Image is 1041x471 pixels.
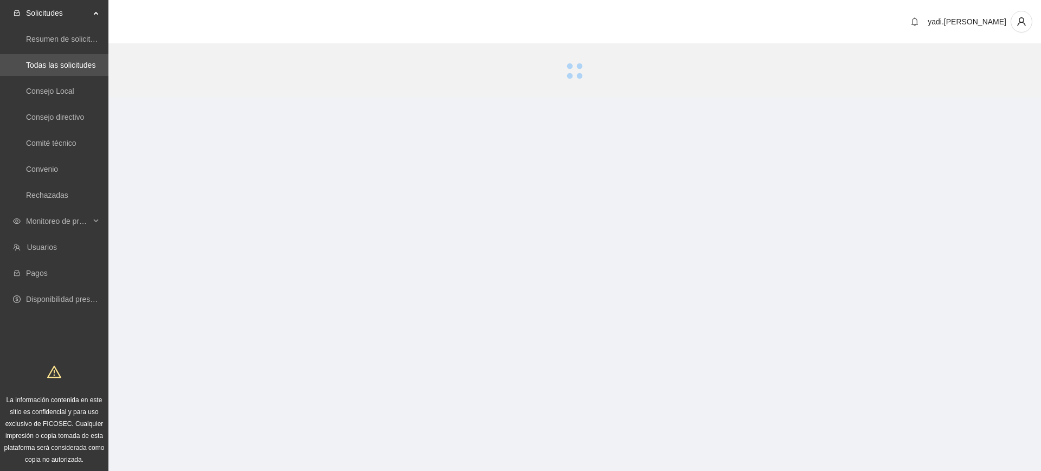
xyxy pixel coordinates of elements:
[26,269,48,278] a: Pagos
[1011,11,1032,33] button: user
[26,191,68,199] a: Rechazadas
[13,9,21,17] span: inbox
[47,365,61,379] span: warning
[4,396,105,463] span: La información contenida en este sitio es confidencial y para uso exclusivo de FICOSEC. Cualquier...
[928,17,1006,26] span: yadi.[PERSON_NAME]
[26,87,74,95] a: Consejo Local
[26,2,90,24] span: Solicitudes
[26,113,84,121] a: Consejo directivo
[26,139,76,147] a: Comité técnico
[906,13,923,30] button: bell
[26,295,119,304] a: Disponibilidad presupuestal
[27,243,57,251] a: Usuarios
[26,210,90,232] span: Monitoreo de proyectos
[26,61,95,69] a: Todas las solicitudes
[1011,17,1032,27] span: user
[907,17,923,26] span: bell
[26,35,148,43] a: Resumen de solicitudes por aprobar
[26,165,58,173] a: Convenio
[13,217,21,225] span: eye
